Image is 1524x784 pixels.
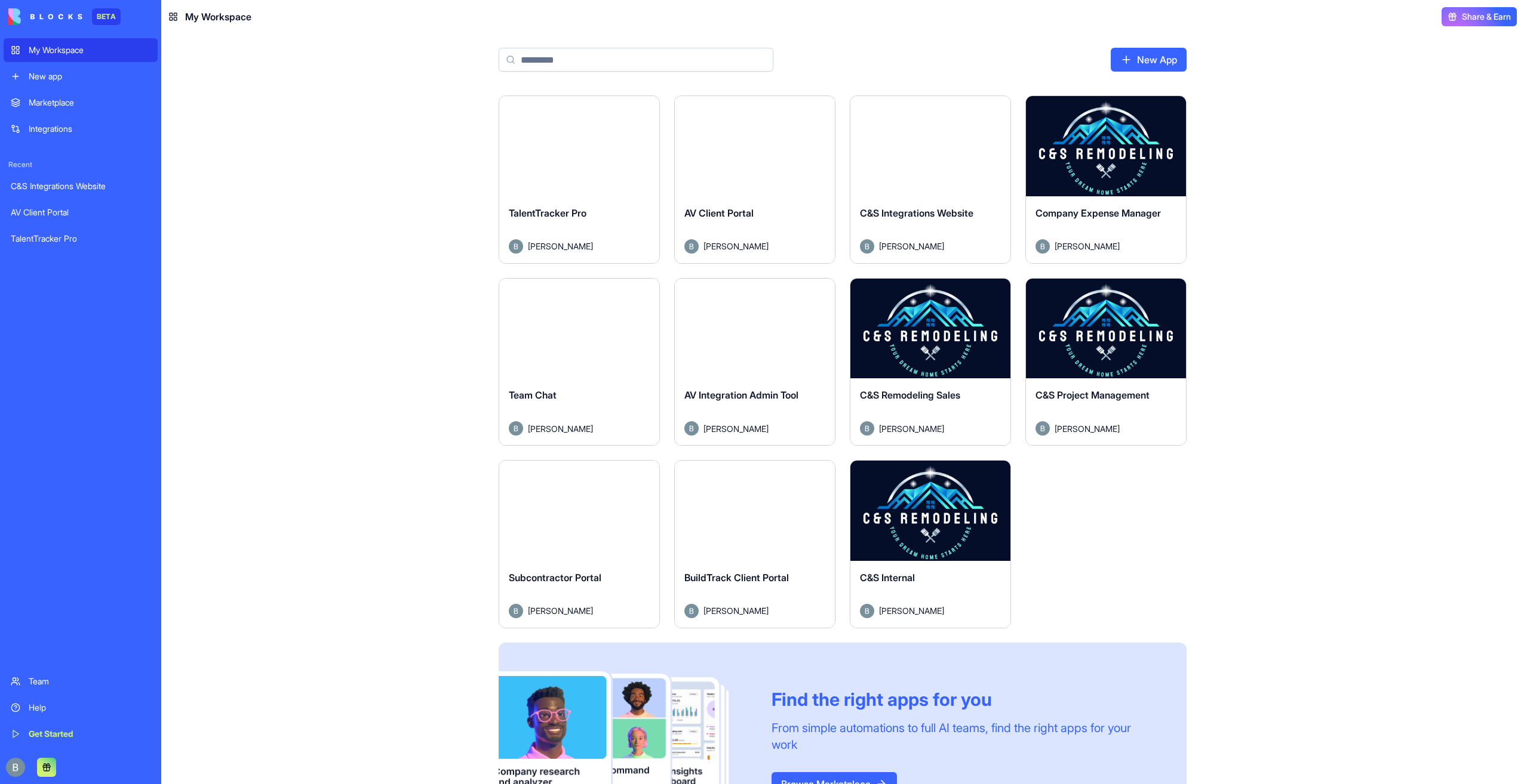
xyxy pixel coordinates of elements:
span: [PERSON_NAME] [1055,240,1120,252]
img: Avatar [860,604,874,618]
a: BETA [8,8,121,25]
span: [PERSON_NAME] [703,604,769,617]
div: My Workspace [29,44,150,56]
div: TalentTracker Pro [11,233,150,245]
img: Avatar [684,421,699,436]
span: C&S Remodeling Sales [860,389,960,401]
div: New app [29,70,150,82]
img: Avatar [509,604,523,618]
a: C&S Remodeling SalesAvatar[PERSON_NAME] [850,278,1011,446]
span: Share & Earn [1462,11,1511,23]
a: Get Started [4,722,158,746]
img: Avatar [860,239,874,254]
a: TalentTracker ProAvatar[PERSON_NAME] [499,95,660,264]
span: My Workspace [185,10,251,24]
img: Avatar [1036,421,1050,436]
a: AV Client PortalAvatar[PERSON_NAME] [674,95,835,264]
a: TalentTracker Pro [4,227,158,251]
img: Avatar [509,421,523,436]
a: Integrations [4,117,158,141]
a: Help [4,696,158,720]
button: Share & Earn [1442,7,1517,26]
a: Company Expense ManagerAvatar[PERSON_NAME] [1025,95,1187,264]
span: [PERSON_NAME] [879,422,944,435]
span: Team Chat [509,389,557,401]
span: [PERSON_NAME] [703,240,769,252]
a: C&S InternalAvatar[PERSON_NAME] [850,460,1011,628]
img: Avatar [860,421,874,436]
span: C&S Integrations Website [860,207,973,219]
span: BuildTrack Client Portal [684,572,789,584]
a: New app [4,64,158,88]
span: [PERSON_NAME] [528,604,593,617]
div: Integrations [29,123,150,135]
a: Marketplace [4,91,158,115]
span: [PERSON_NAME] [528,422,593,435]
img: Avatar [1036,239,1050,254]
a: New App [1111,48,1187,72]
span: C&S Project Management [1036,389,1150,401]
img: Avatar [684,604,699,618]
span: [PERSON_NAME] [879,240,944,252]
img: Avatar [684,239,699,254]
img: logo [8,8,82,25]
a: Subcontractor PortalAvatar[PERSON_NAME] [499,460,660,628]
div: C&S Integrations Website [11,180,150,192]
span: Company Expense Manager [1036,207,1161,219]
img: ACg8ocIug40qN1SCXJiinWdltW7QsPxROn8ZAVDlgOtPD8eQfXIZmw=s96-c [6,758,25,777]
a: C&S Integrations WebsiteAvatar[PERSON_NAME] [850,95,1011,264]
span: Subcontractor Portal [509,572,601,584]
div: Marketplace [29,97,150,109]
div: Help [29,702,150,714]
span: AV Client Portal [684,207,754,219]
a: Team ChatAvatar[PERSON_NAME] [499,278,660,446]
a: C&S Integrations Website [4,174,158,198]
span: [PERSON_NAME] [703,422,769,435]
div: Team [29,675,150,687]
span: [PERSON_NAME] [879,604,944,617]
div: AV Client Portal [11,206,150,218]
a: AV Integration Admin ToolAvatar[PERSON_NAME] [674,278,835,446]
a: BuildTrack Client PortalAvatar[PERSON_NAME] [674,460,835,628]
div: From simple automations to full AI teams, find the right apps for your work [772,720,1158,753]
div: Get Started [29,728,150,740]
a: C&S Project ManagementAvatar[PERSON_NAME] [1025,278,1187,446]
span: [PERSON_NAME] [1055,422,1120,435]
a: Team [4,669,158,693]
span: C&S Internal [860,572,915,584]
div: BETA [92,8,121,25]
a: My Workspace [4,38,158,62]
img: Avatar [509,239,523,254]
div: Find the right apps for you [772,689,1158,710]
span: [PERSON_NAME] [528,240,593,252]
span: TalentTracker Pro [509,207,586,219]
span: Recent [4,160,158,169]
a: AV Client Portal [4,200,158,224]
span: AV Integration Admin Tool [684,389,798,401]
